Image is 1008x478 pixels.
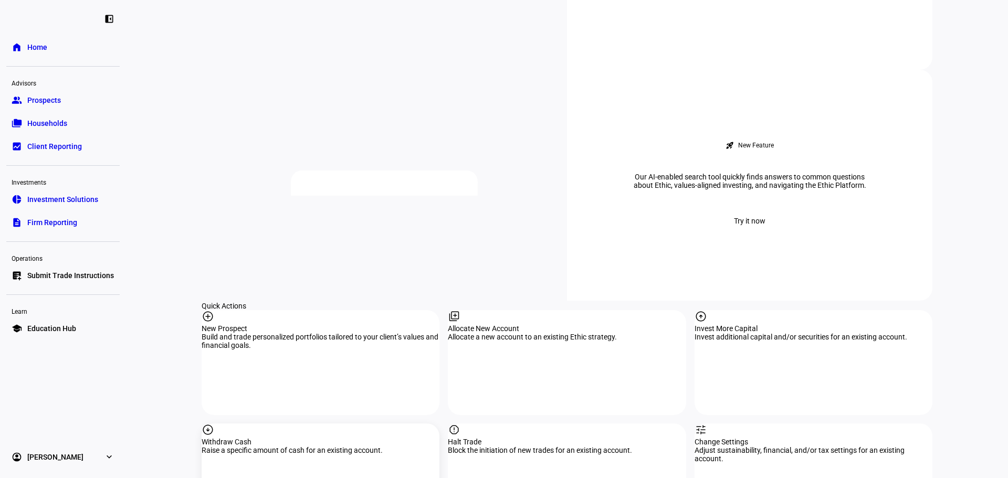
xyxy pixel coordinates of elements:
div: Advisors [6,75,120,90]
eth-mat-symbol: bid_landscape [12,141,22,152]
mat-icon: arrow_circle_up [695,310,707,323]
div: New Feature [738,141,774,150]
a: folder_copyHouseholds [6,113,120,134]
mat-icon: library_add [448,310,460,323]
mat-icon: arrow_circle_down [202,423,214,436]
span: Home [27,42,47,52]
div: Block the initiation of new trades for an existing account. [448,446,686,454]
button: Try it now [721,210,778,231]
eth-mat-symbol: expand_more [104,452,114,462]
mat-icon: rocket_launch [726,141,734,150]
span: Client Reporting [27,141,82,152]
span: Households [27,118,67,129]
div: Invest additional capital and/or securities for an existing account. [695,333,932,341]
a: pie_chartInvestment Solutions [6,189,120,210]
eth-mat-symbol: folder_copy [12,118,22,129]
div: Build and trade personalized portfolios tailored to your client’s values and financial goals. [202,333,439,349]
div: Our AI-enabled search tool quickly finds answers to common questions about Ethic, values-aligned ... [618,173,881,189]
mat-icon: tune [695,423,707,436]
div: Change Settings [695,438,932,446]
span: Education Hub [27,323,76,334]
span: Submit Trade Instructions [27,270,114,281]
eth-mat-symbol: description [12,217,22,228]
div: Halt Trade [448,438,686,446]
span: [PERSON_NAME] [27,452,83,462]
a: bid_landscapeClient Reporting [6,136,120,157]
span: Try it now [734,210,765,231]
eth-mat-symbol: account_circle [12,452,22,462]
div: Raise a specific amount of cash for an existing account. [202,446,439,454]
eth-mat-symbol: list_alt_add [12,270,22,281]
a: groupProspects [6,90,120,111]
eth-mat-symbol: pie_chart [12,194,22,205]
div: Learn [6,303,120,318]
div: Invest More Capital [695,324,932,333]
div: Withdraw Cash [202,438,439,446]
span: Investment Solutions [27,194,98,205]
span: Firm Reporting [27,217,77,228]
eth-mat-symbol: school [12,323,22,334]
div: Operations [6,250,120,265]
eth-mat-symbol: home [12,42,22,52]
mat-icon: add_circle [202,310,214,323]
mat-icon: report [448,423,460,436]
div: Adjust sustainability, financial, and/or tax settings for an existing account. [695,446,932,463]
div: Investments [6,174,120,189]
div: Quick Actions [202,302,932,310]
a: descriptionFirm Reporting [6,212,120,233]
div: Allocate a new account to an existing Ethic strategy. [448,333,686,341]
eth-mat-symbol: group [12,95,22,105]
div: New Prospect [202,324,439,333]
span: Prospects [27,95,61,105]
eth-mat-symbol: left_panel_close [104,14,114,24]
div: Allocate New Account [448,324,686,333]
a: homeHome [6,37,120,58]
